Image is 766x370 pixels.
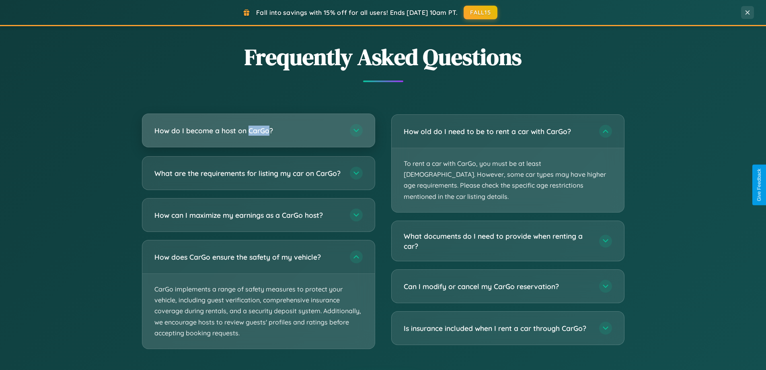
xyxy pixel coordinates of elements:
[154,168,342,178] h3: What are the requirements for listing my car on CarGo?
[154,126,342,136] h3: How do I become a host on CarGo?
[404,126,591,136] h3: How old do I need to be to rent a car with CarGo?
[142,41,624,72] h2: Frequently Asked Questions
[756,169,762,201] div: Give Feedback
[154,210,342,220] h3: How can I maximize my earnings as a CarGo host?
[404,281,591,291] h3: Can I modify or cancel my CarGo reservation?
[142,274,375,349] p: CarGo implements a range of safety measures to protect your vehicle, including guest verification...
[404,323,591,333] h3: Is insurance included when I rent a car through CarGo?
[404,231,591,251] h3: What documents do I need to provide when renting a car?
[256,8,458,17] span: Fall into savings with 15% off for all users! Ends [DATE] 10am PT.
[392,148,624,212] p: To rent a car with CarGo, you must be at least [DEMOGRAPHIC_DATA]. However, some car types may ha...
[464,6,497,19] button: FALL15
[154,252,342,262] h3: How does CarGo ensure the safety of my vehicle?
